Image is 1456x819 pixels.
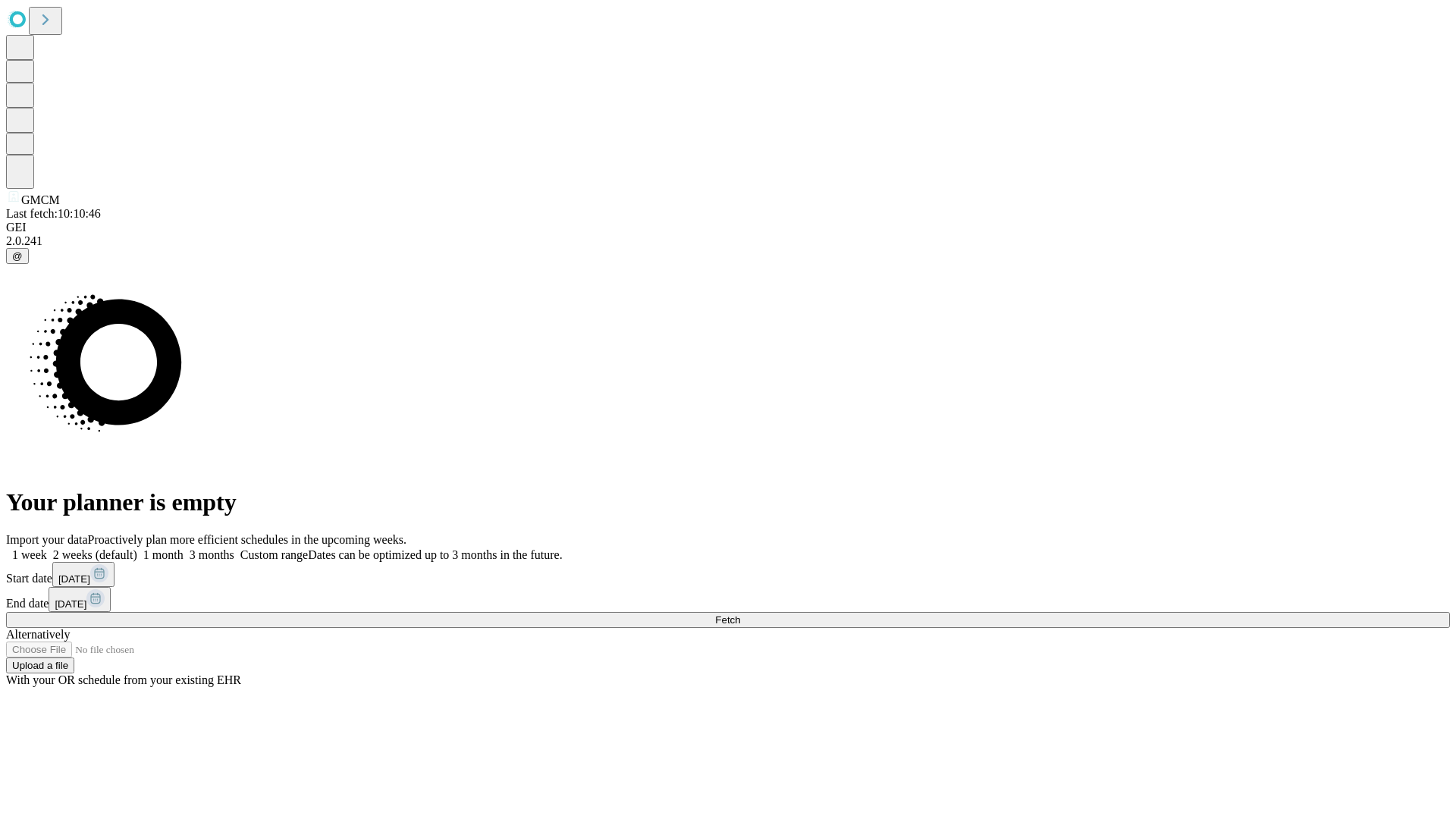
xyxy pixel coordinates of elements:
[55,598,86,610] span: [DATE]
[240,548,308,561] span: Custom range
[6,234,1450,248] div: 2.0.241
[190,548,234,561] span: 3 months
[6,248,29,264] button: @
[52,562,115,587] button: [DATE]
[6,562,1450,587] div: Start date
[12,548,47,561] span: 1 week
[6,207,101,220] span: Last fetch: 10:10:46
[6,221,1450,234] div: GEI
[53,548,137,561] span: 2 weeks (default)
[308,548,562,561] span: Dates can be optimized up to 3 months in the future.
[6,587,1450,612] div: End date
[6,657,74,673] button: Upload a file
[6,628,70,641] span: Alternatively
[6,533,88,546] span: Import your data
[21,193,60,206] span: GMCM
[6,488,1450,516] h1: Your planner is empty
[6,673,241,686] span: With your OR schedule from your existing EHR
[49,587,111,612] button: [DATE]
[143,548,184,561] span: 1 month
[12,250,23,262] span: @
[88,533,406,546] span: Proactively plan more efficient schedules in the upcoming weeks.
[6,612,1450,628] button: Fetch
[715,614,740,626] span: Fetch
[58,573,90,585] span: [DATE]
